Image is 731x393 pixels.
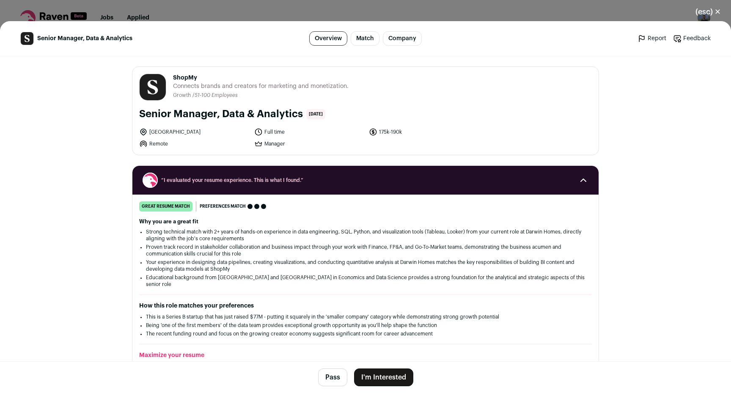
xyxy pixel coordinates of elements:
[638,34,666,43] a: Report
[146,322,585,329] li: Being 'one of the first members' of the data team provides exceptional growth opportunity as you'...
[139,107,303,121] h1: Senior Manager, Data & Analytics
[146,274,585,288] li: Educational background from [GEOGRAPHIC_DATA] and [GEOGRAPHIC_DATA] in Economics and Data Science...
[37,34,132,43] span: Senior Manager, Data & Analytics
[195,93,238,98] span: 51-100 Employees
[140,74,166,100] img: ecec07c4919d982118bf00f7ec88eac5ba60494fe4c01f32e77f673f580d25b3.png
[139,128,249,136] li: [GEOGRAPHIC_DATA]
[139,218,592,225] h2: Why you are a great fit
[685,3,731,21] button: Close modal
[192,92,238,99] li: /
[254,128,364,136] li: Full time
[146,330,585,337] li: The recent funding round and focus on the growing creator economy suggests significant room for c...
[383,31,422,46] a: Company
[673,34,711,43] a: Feedback
[139,351,592,360] h2: Maximize your resume
[139,201,192,212] div: great resume match
[146,244,585,257] li: Proven track record in stakeholder collaboration and business impact through your work with Finan...
[200,202,246,211] span: Preferences match
[306,109,325,119] span: [DATE]
[173,92,192,99] li: Growth
[351,31,379,46] a: Match
[146,259,585,272] li: Your experience in designing data pipelines, creating visualizations, and conducting quantitative...
[318,368,347,386] button: Pass
[254,140,364,148] li: Manager
[21,32,33,45] img: ecec07c4919d982118bf00f7ec88eac5ba60494fe4c01f32e77f673f580d25b3.png
[139,302,592,310] h2: How this role matches your preferences
[309,31,347,46] a: Overview
[161,177,570,184] span: “I evaluated your resume experience. This is what I found.”
[173,74,349,82] span: ShopMy
[369,128,479,136] li: 175k-190k
[146,313,585,320] li: This is a Series B startup that has just raised $77M - putting it squarely in the 'smaller compan...
[139,140,249,148] li: Remote
[146,228,585,242] li: Strong technical match with 2+ years of hands-on experience in data engineering, SQL, Python, and...
[354,368,413,386] button: I'm Interested
[173,82,349,91] span: Connects brands and creators for marketing and monetization.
